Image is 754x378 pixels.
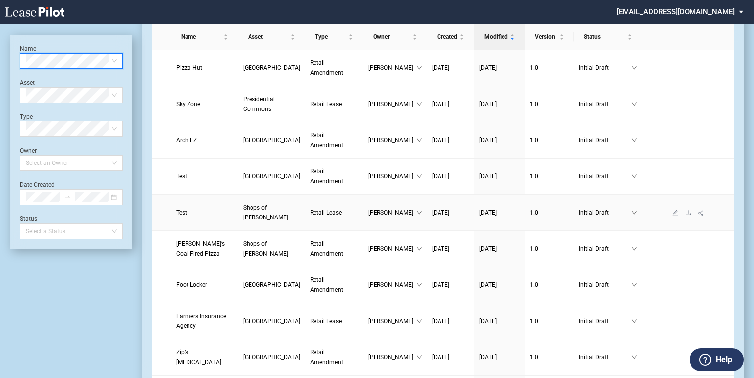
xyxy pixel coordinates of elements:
span: 1 . 0 [530,64,538,71]
span: Initial Draft [579,244,631,254]
span: down [416,318,422,324]
span: [PERSON_NAME] [368,171,416,181]
span: down [631,210,637,216]
span: 1 . 0 [530,101,538,108]
label: Status [20,216,37,222]
th: Owner [363,24,427,50]
a: Retail Amendment [310,58,358,78]
a: Test [176,171,233,181]
a: edit [669,209,682,216]
a: 1.0 [530,63,569,73]
span: [DATE] [479,354,497,361]
span: down [416,101,422,107]
span: Retail Amendment [310,240,343,257]
a: Farmers Insurance Agency [176,311,233,331]
span: Retail Lease [310,318,342,324]
a: Shops of [PERSON_NAME] [243,203,300,222]
span: down [416,65,422,71]
a: [DATE] [479,99,520,109]
a: 1.0 [530,316,569,326]
span: edit [672,210,678,216]
a: 1.0 [530,244,569,254]
span: 1 . 0 [530,354,538,361]
span: Sky Zone [176,101,200,108]
span: [PERSON_NAME] [368,99,416,109]
span: [DATE] [432,281,449,288]
a: 1.0 [530,280,569,290]
span: Type [315,32,346,42]
a: [GEOGRAPHIC_DATA] [243,171,300,181]
span: Asset [248,32,288,42]
a: Pizza Hut [176,63,233,73]
span: 1 . 0 [530,318,538,324]
span: Initial Draft [579,316,631,326]
span: 1 . 0 [530,281,538,288]
span: swap-right [64,194,71,201]
th: Status [574,24,642,50]
a: Retail Amendment [310,166,358,186]
a: [DATE] [479,244,520,254]
span: [PERSON_NAME] [368,208,416,217]
a: Arch EZ [176,135,233,145]
a: [DATE] [432,171,469,181]
span: Farmers Insurance Agency [176,313,226,329]
span: down [416,246,422,252]
span: [DATE] [432,354,449,361]
span: Arch EZ [176,137,197,144]
span: down [631,318,637,324]
span: down [631,137,637,143]
span: Union Plaza [243,173,300,180]
span: Golf Mill Shopping Center [243,137,300,144]
span: Initial Draft [579,280,631,290]
span: [DATE] [479,101,497,108]
a: [DATE] [479,352,520,362]
a: [DATE] [479,135,520,145]
span: [PERSON_NAME] [368,244,416,254]
span: Shops of Kendall [243,240,288,257]
span: Status [584,32,626,42]
a: [DATE] [432,316,469,326]
span: Pizza Hut [176,64,202,71]
span: Cinco Ranch [243,64,300,71]
span: 1 . 0 [530,173,538,180]
th: Type [305,24,363,50]
span: [DATE] [479,281,497,288]
a: Shops of [PERSON_NAME] [243,239,300,259]
span: [DATE] [479,318,497,324]
span: 1 . 0 [530,245,538,252]
a: [DATE] [479,171,520,181]
span: down [631,282,637,288]
span: Retail Amendment [310,132,343,149]
a: Sky Zone [176,99,233,109]
span: [DATE] [479,137,497,144]
span: Test [176,209,187,216]
a: Retail Lease [310,208,358,217]
span: down [416,210,422,216]
a: Test [176,208,233,217]
a: Retail Amendment [310,275,358,295]
th: Modified [474,24,525,50]
span: down [416,137,422,143]
a: [DATE] [432,208,469,217]
span: [DATE] [432,245,449,252]
span: Retail Amendment [310,276,343,293]
th: Asset [238,24,305,50]
span: [DATE] [432,137,449,144]
a: Retail Amendment [310,347,358,367]
a: [PERSON_NAME]’s Coal Fired Pizza [176,239,233,259]
span: [DATE] [432,173,449,180]
a: [DATE] [432,352,469,362]
a: [GEOGRAPHIC_DATA] [243,135,300,145]
a: [GEOGRAPHIC_DATA] [243,352,300,362]
a: 1.0 [530,352,569,362]
a: Retail Amendment [310,130,358,150]
span: Zip’s Dry Cleaning [176,349,221,366]
span: down [416,354,422,360]
span: 1 . 0 [530,209,538,216]
a: [GEOGRAPHIC_DATA] [243,63,300,73]
span: [DATE] [479,209,497,216]
span: Foot Locker [176,281,207,288]
th: Name [171,24,238,50]
a: Presidential Commons [243,94,300,114]
span: [DATE] [479,173,497,180]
